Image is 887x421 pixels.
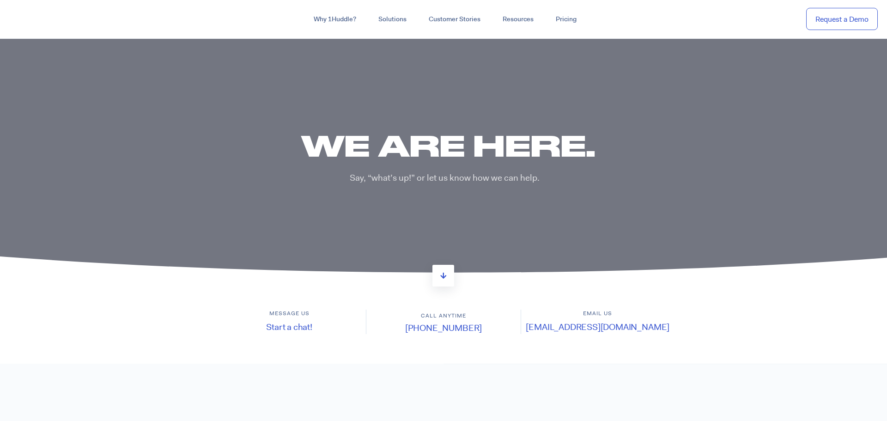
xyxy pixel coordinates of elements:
h1: We are here. [213,126,684,165]
a: [EMAIL_ADDRESS][DOMAIN_NAME] [526,321,669,333]
img: ... [9,10,75,28]
a: Customer Stories [418,11,492,28]
a: Request a Demo [806,8,878,31]
a: Resources [492,11,545,28]
h6: Call anytime [366,312,520,320]
a: Pricing [545,11,588,28]
a: Why 1Huddle? [303,11,367,28]
a: Solutions [367,11,418,28]
h6: Email us [521,310,674,317]
a: Start a chat! [266,321,312,333]
h6: Message us [213,310,366,317]
p: Say, “what’s up!” or let us know how we can help. [213,172,677,184]
a: [PHONE_NUMBER] [405,322,482,334]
